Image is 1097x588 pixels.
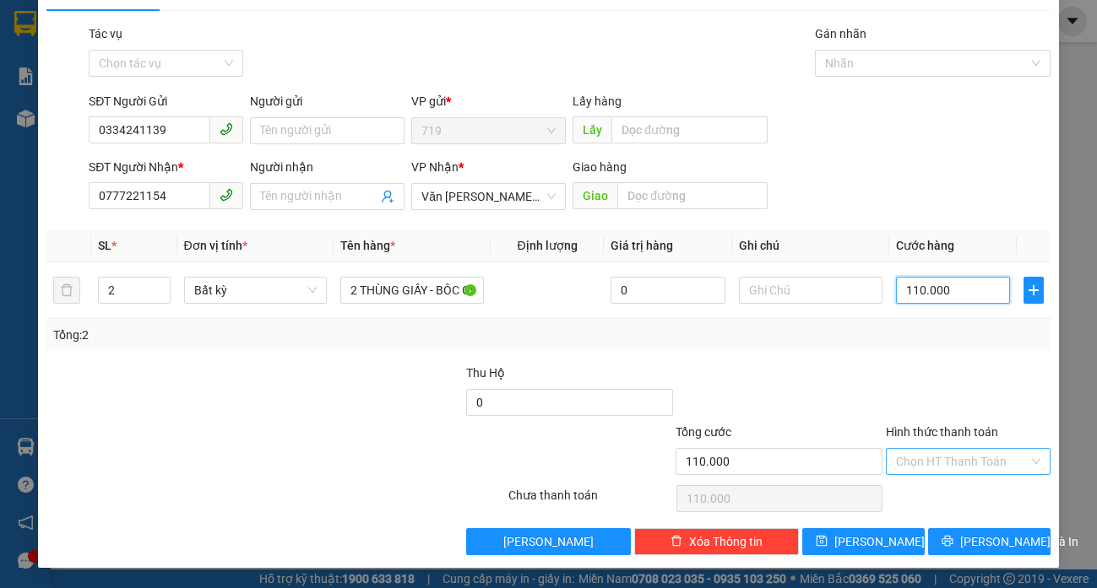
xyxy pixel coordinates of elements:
[611,277,725,304] input: 0
[802,528,925,555] button: save[PERSON_NAME]
[220,188,233,202] span: phone
[634,528,799,555] button: deleteXóa Thông tin
[611,239,673,252] span: Giá trị hàng
[220,122,233,136] span: phone
[1024,283,1042,297] span: plus
[184,239,247,252] span: Đơn vị tính
[89,27,122,40] label: Tác vụ
[1024,277,1043,304] button: plus
[340,239,395,252] span: Tên hàng
[960,532,1078,551] span: [PERSON_NAME] và In
[89,158,243,176] div: SĐT Người Nhận
[739,277,882,304] input: Ghi Chú
[466,366,505,380] span: Thu Hộ
[340,277,483,304] input: VD: Bàn, Ghế
[732,229,888,262] th: Ghi chú
[573,94,622,108] span: Lấy hàng
[194,278,317,303] span: Bất kỳ
[411,92,566,111] div: VP gửi
[834,532,925,551] span: [PERSON_NAME]
[928,528,1051,555] button: printer[PERSON_NAME] và In
[815,27,866,40] label: Gán nhãn
[617,182,768,209] input: Dọc đường
[53,277,80,304] button: delete
[507,486,675,515] div: Chưa thanh toán
[466,528,631,555] button: [PERSON_NAME]
[411,160,459,174] span: VP Nhận
[89,92,243,111] div: SĐT Người Gửi
[573,182,617,209] span: Giao
[250,92,405,111] div: Người gửi
[517,239,577,252] span: Định lượng
[611,116,768,143] input: Dọc đường
[689,532,763,551] span: Xóa Thông tin
[421,184,556,209] span: Văn Phòng Tân Phú
[573,116,611,143] span: Lấy
[503,532,594,551] span: [PERSON_NAME]
[942,535,953,548] span: printer
[421,118,556,143] span: 719
[886,425,998,439] label: Hình thức thanh toán
[250,158,405,176] div: Người nhận
[816,535,828,548] span: save
[896,239,954,252] span: Cước hàng
[53,326,425,344] div: Tổng: 2
[573,160,627,174] span: Giao hàng
[676,425,731,439] span: Tổng cước
[671,535,682,548] span: delete
[98,239,111,252] span: SL
[381,190,394,203] span: user-add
